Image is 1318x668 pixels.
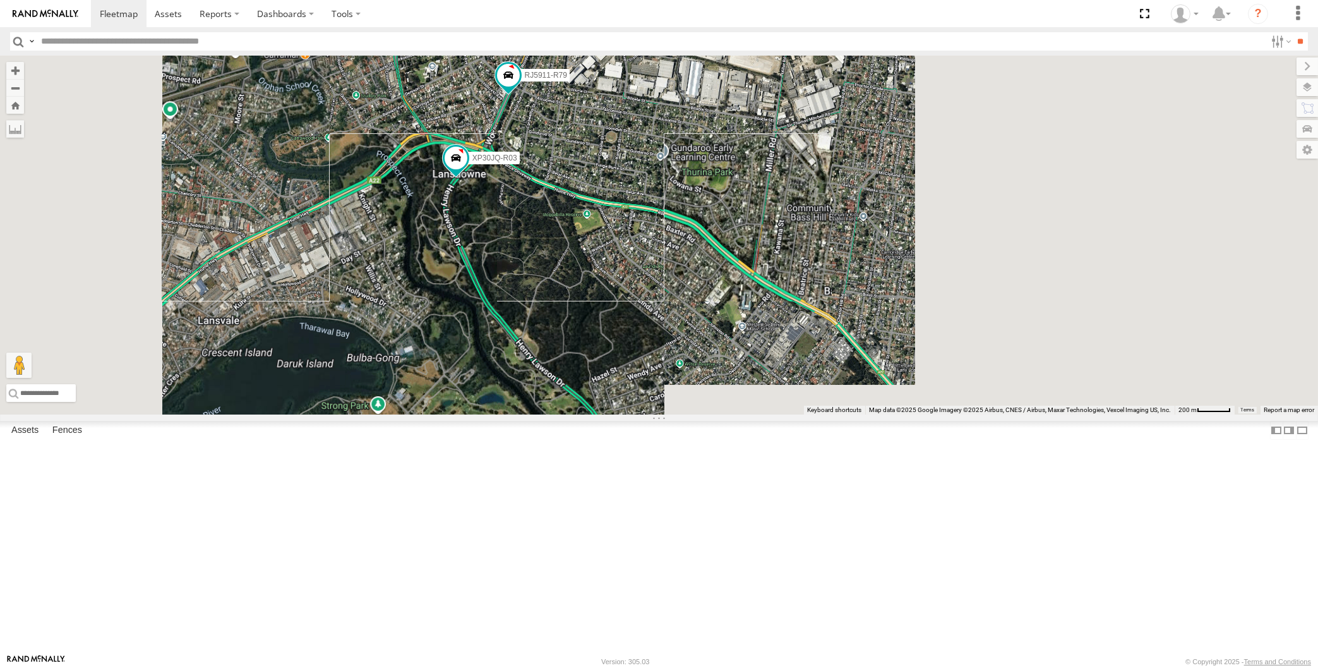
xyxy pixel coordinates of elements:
[1297,141,1318,159] label: Map Settings
[1241,408,1254,413] a: Terms
[524,71,566,80] span: RJ5911-R79
[6,353,32,378] button: Drag Pegman onto the map to open Street View
[27,32,37,51] label: Search Query
[46,422,88,439] label: Fences
[807,406,861,415] button: Keyboard shortcuts
[1185,658,1311,665] div: © Copyright 2025 -
[1283,421,1295,439] label: Dock Summary Table to the Right
[1248,4,1268,24] i: ?
[1264,406,1314,413] a: Report a map error
[472,154,517,162] span: XP30JQ-R03
[1166,4,1203,23] div: Quang MAC
[601,658,649,665] div: Version: 305.03
[7,655,65,668] a: Visit our Website
[6,62,24,79] button: Zoom in
[1178,406,1197,413] span: 200 m
[5,422,45,439] label: Assets
[6,79,24,97] button: Zoom out
[6,97,24,114] button: Zoom Home
[1175,406,1235,415] button: Map Scale: 200 m per 50 pixels
[1270,421,1283,439] label: Dock Summary Table to the Left
[1296,421,1309,439] label: Hide Summary Table
[6,120,24,138] label: Measure
[869,406,1171,413] span: Map data ©2025 Google Imagery ©2025 Airbus, CNES / Airbus, Maxar Technologies, Vexcel Imaging US,...
[13,9,78,18] img: rand-logo.svg
[1244,658,1311,665] a: Terms and Conditions
[1266,32,1293,51] label: Search Filter Options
